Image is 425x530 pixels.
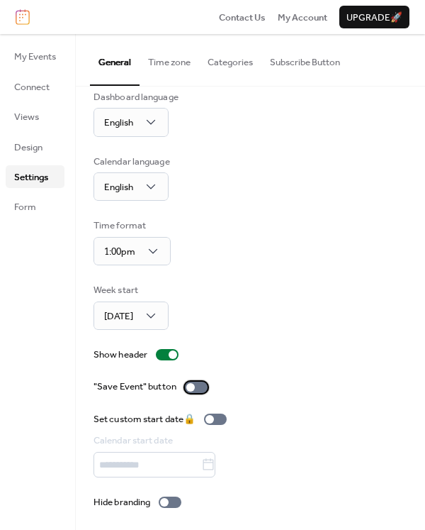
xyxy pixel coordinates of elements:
[93,155,170,169] div: Calendar language
[6,165,64,188] a: Settings
[93,90,178,104] div: Dashboard language
[104,114,133,132] span: English
[140,34,199,84] button: Time zone
[219,10,266,24] a: Contact Us
[339,6,409,28] button: Upgrade🚀
[278,10,327,24] a: My Account
[14,170,48,184] span: Settings
[93,380,176,394] div: "Save Event" button
[346,11,402,25] span: Upgrade 🚀
[104,178,133,197] span: English
[14,140,42,155] span: Design
[6,45,64,67] a: My Events
[14,50,56,64] span: My Events
[6,195,64,218] a: Form
[104,243,135,261] span: 1:00pm
[104,307,133,326] span: [DATE]
[6,105,64,128] a: Views
[93,348,147,362] div: Show header
[6,75,64,98] a: Connect
[14,110,39,124] span: Views
[14,200,36,214] span: Form
[278,11,327,25] span: My Account
[90,34,140,85] button: General
[93,219,168,233] div: Time format
[6,136,64,158] a: Design
[199,34,261,84] button: Categories
[14,80,50,94] span: Connect
[16,9,30,25] img: logo
[219,11,266,25] span: Contact Us
[93,495,150,509] div: Hide branding
[93,283,166,297] div: Week start
[261,34,348,84] button: Subscribe Button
